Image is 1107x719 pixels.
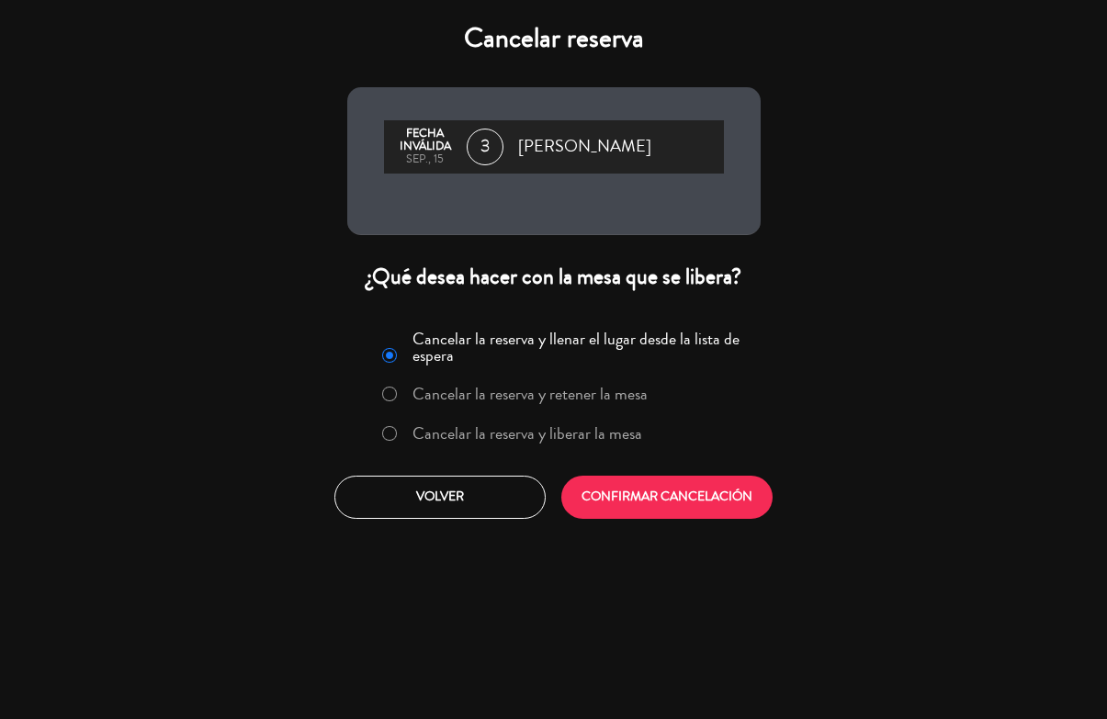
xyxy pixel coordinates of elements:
div: sep., 15 [393,153,457,166]
button: Volver [334,476,546,519]
span: 3 [467,129,503,165]
label: Cancelar la reserva y liberar la mesa [412,425,642,442]
h4: Cancelar reserva [347,22,761,55]
button: CONFIRMAR CANCELACIÓN [561,476,773,519]
label: Cancelar la reserva y retener la mesa [412,386,648,402]
div: Fecha inválida [393,128,457,153]
span: [PERSON_NAME] [518,133,651,161]
div: ¿Qué desea hacer con la mesa que se libera? [347,263,761,291]
label: Cancelar la reserva y llenar el lugar desde la lista de espera [412,331,749,364]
